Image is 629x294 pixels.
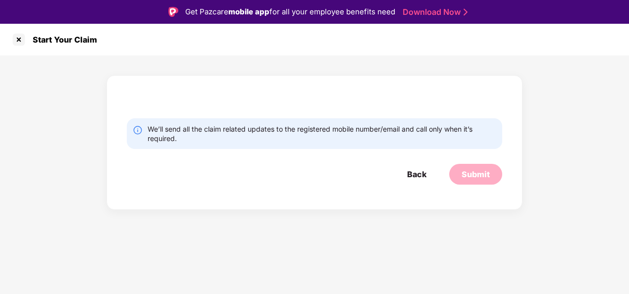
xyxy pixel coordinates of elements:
[228,7,269,16] strong: mobile app
[464,7,468,17] img: Stroke
[148,124,496,143] div: We’ll send all the claim related updates to the registered mobile number/email and call only when...
[407,169,426,180] div: Back
[133,125,143,135] img: svg+xml;base64,PHN2ZyBpZD0iSW5mby0yMHgyMCIgeG1sbnM9Imh0dHA6Ly93d3cudzMub3JnLzIwMDAvc3ZnIiB3aWR0aD...
[168,7,178,17] img: Logo
[27,35,97,45] div: Start Your Claim
[462,169,490,180] div: Submit
[185,6,395,18] div: Get Pazcare for all your employee benefits need
[403,7,465,17] a: Download Now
